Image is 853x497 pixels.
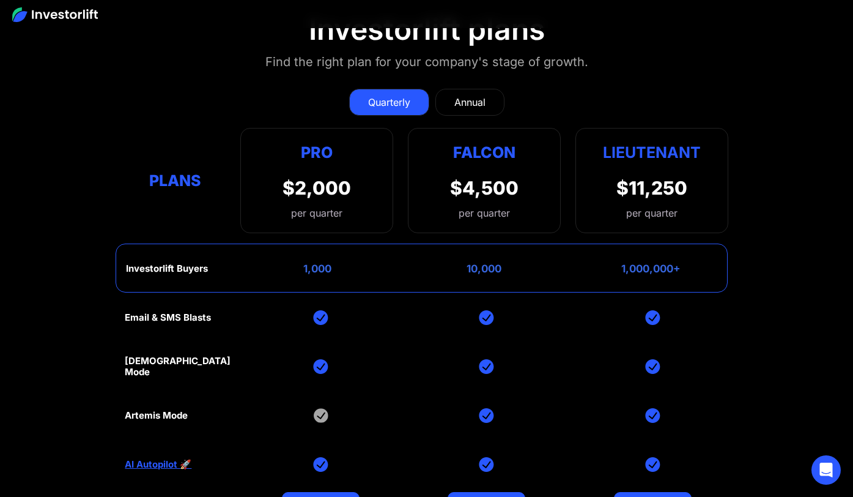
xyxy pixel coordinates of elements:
div: [DEMOGRAPHIC_DATA] Mode [125,356,231,378]
div: Pro [282,141,351,165]
div: per quarter [626,206,678,220]
div: Open Intercom Messenger [811,455,841,485]
div: Investorlift Buyers [126,263,208,274]
div: Falcon [453,141,515,165]
div: 1,000 [303,263,331,275]
div: Annual [454,95,486,110]
div: per quarter [459,206,510,220]
div: Quarterly [368,95,410,110]
div: per quarter [282,206,351,220]
div: Artemis Mode [125,410,188,421]
div: 10,000 [467,263,501,275]
div: 1,000,000+ [621,263,681,275]
a: AI Autopilot 🚀 [125,459,191,470]
div: $4,500 [450,177,519,199]
div: Investorlift plans [309,12,545,47]
div: Find the right plan for your company's stage of growth. [265,52,588,72]
div: $11,250 [616,177,687,199]
div: Plans [125,168,226,192]
strong: Lieutenant [603,143,701,162]
div: Email & SMS Blasts [125,312,211,323]
div: $2,000 [282,177,351,199]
